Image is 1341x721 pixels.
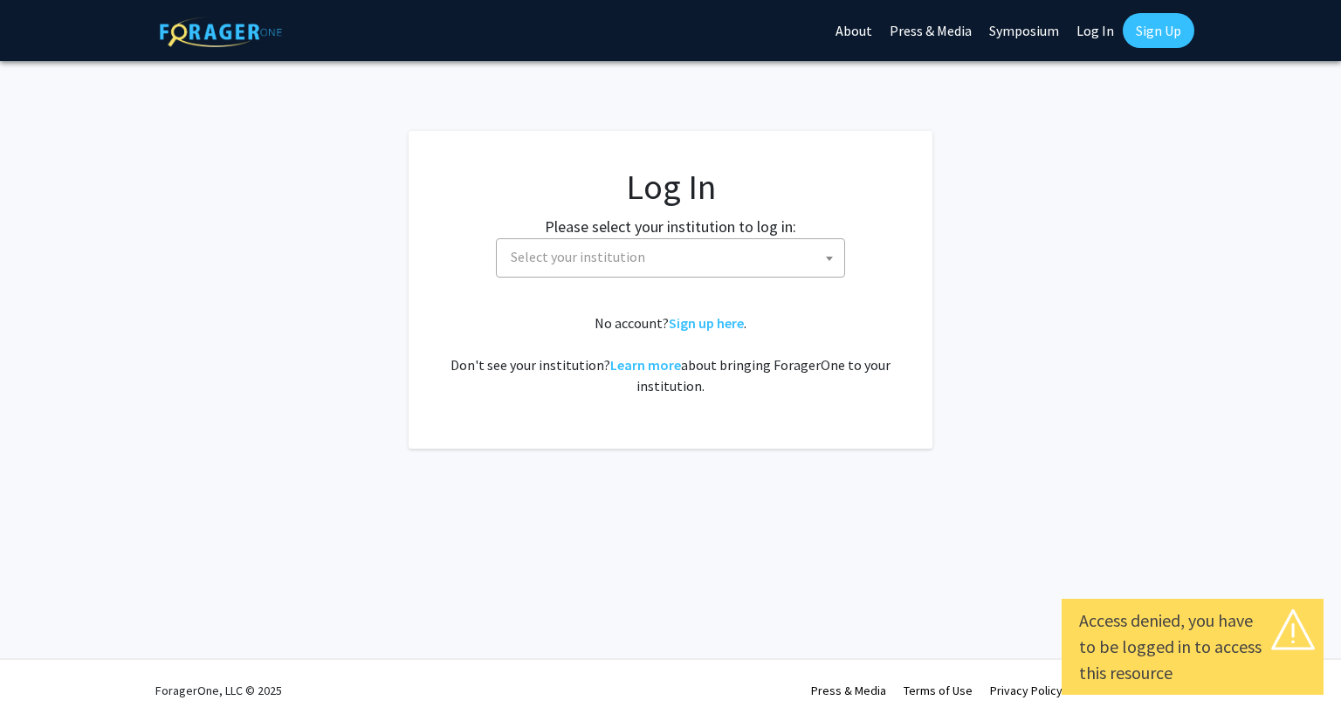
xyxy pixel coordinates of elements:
a: Sign up here [669,314,744,332]
a: Terms of Use [904,683,973,698]
h1: Log In [444,166,897,208]
span: Select your institution [496,238,845,278]
a: Learn more about bringing ForagerOne to your institution [610,356,681,374]
div: No account? . Don't see your institution? about bringing ForagerOne to your institution. [444,312,897,396]
a: Privacy Policy [990,683,1062,698]
img: ForagerOne Logo [160,17,282,47]
a: Press & Media [811,683,886,698]
span: Select your institution [504,239,844,275]
a: Sign Up [1123,13,1194,48]
div: ForagerOne, LLC © 2025 [155,660,282,721]
label: Please select your institution to log in: [545,215,796,238]
span: Select your institution [511,248,645,265]
div: Access denied, you have to be logged in to access this resource [1079,608,1306,686]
